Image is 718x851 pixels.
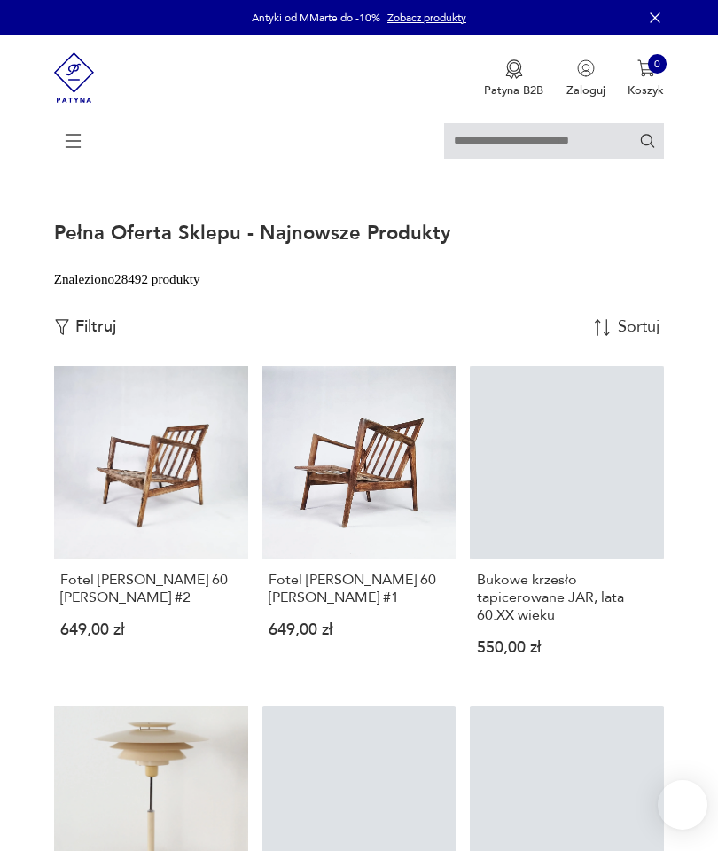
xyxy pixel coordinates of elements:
[470,366,664,683] a: Bukowe krzesło tapicerowane JAR, lata 60.XX wiekuBukowe krzesło tapicerowane JAR, lata 60.XX wiek...
[75,317,116,337] p: Filtruj
[637,59,655,77] img: Ikona koszyka
[54,317,116,337] button: Filtruj
[566,82,605,98] p: Zaloguj
[252,11,380,25] p: Antyki od MMarte do -10%
[269,571,449,606] h3: Fotel [PERSON_NAME] 60 [PERSON_NAME] #1
[54,366,248,683] a: Fotel Stefan lata 60 Zenon Bączyk #2Fotel [PERSON_NAME] 60 [PERSON_NAME] #2649,00 zł
[658,780,707,830] iframe: Smartsupp widget button
[577,59,595,77] img: Ikonka użytkownika
[618,319,662,335] div: Sortuj według daty dodania
[484,59,543,98] a: Ikona medaluPatyna B2B
[566,59,605,98] button: Zaloguj
[262,366,457,683] a: Fotel Stefan lata 60 Zenon Bączyk #1Fotel [PERSON_NAME] 60 [PERSON_NAME] #1649,00 zł
[648,54,667,74] div: 0
[60,624,241,637] p: 649,00 zł
[505,59,523,79] img: Ikona medalu
[484,59,543,98] button: Patyna B2B
[477,571,658,624] h3: Bukowe krzesło tapicerowane JAR, lata 60.XX wieku
[54,220,450,246] h1: Pełna oferta sklepu - najnowsze produkty
[477,642,658,655] p: 550,00 zł
[60,571,241,606] h3: Fotel [PERSON_NAME] 60 [PERSON_NAME] #2
[628,59,664,98] button: 0Koszyk
[594,319,611,336] img: Sort Icon
[387,11,466,25] a: Zobacz produkty
[269,624,449,637] p: 649,00 zł
[639,132,656,149] button: Szukaj
[484,82,543,98] p: Patyna B2B
[54,269,200,289] div: Znaleziono 28492 produkty
[54,319,70,335] img: Ikonka filtrowania
[54,35,95,121] img: Patyna - sklep z meblami i dekoracjami vintage
[628,82,664,98] p: Koszyk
